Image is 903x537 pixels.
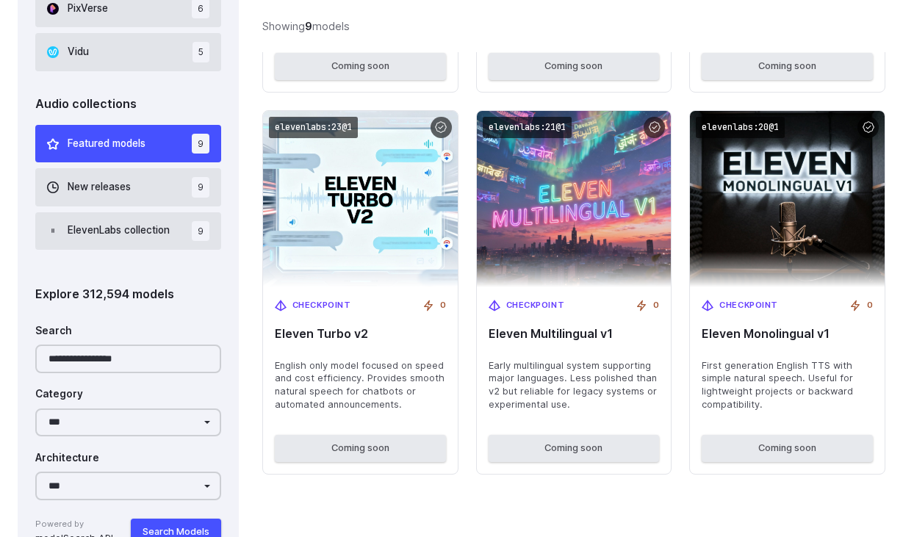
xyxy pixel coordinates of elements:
[35,386,83,403] label: Category
[35,323,72,339] label: Search
[292,299,351,312] span: Checkpoint
[35,168,221,206] button: New releases 9
[192,134,209,154] span: 9
[690,111,885,288] img: Eleven Monolingual v1
[68,179,131,195] span: New releases
[192,221,209,241] span: 9
[35,345,221,373] input: Search
[35,95,221,114] div: Audio collections
[35,33,221,71] button: Vidu 5
[483,117,572,138] code: elevenlabs:21@1
[867,299,873,312] span: 0
[35,408,221,437] select: Category
[275,359,446,412] span: English only model focused on speed and cost efficiency. Provides smooth natural speech for chatb...
[489,327,660,341] span: Eleven Multilingual v1
[275,327,446,341] span: Eleven Turbo v2
[702,327,873,341] span: Eleven Monolingual v1
[275,435,446,461] button: Coming soon
[263,111,458,288] img: Eleven Turbo v2
[440,299,446,312] span: 0
[35,125,221,162] button: Featured models 9
[489,53,660,79] button: Coming soon
[305,20,312,32] strong: 9
[192,177,209,197] span: 9
[269,117,358,138] code: elevenlabs:23@1
[193,42,209,62] span: 5
[696,117,785,138] code: elevenlabs:20@1
[35,518,113,531] span: Powered by
[489,435,660,461] button: Coming soon
[489,359,660,412] span: Early multilingual system supporting major languages. Less polished than v2 but reliable for lega...
[68,136,145,152] span: Featured models
[506,299,565,312] span: Checkpoint
[702,359,873,412] span: First generation English TTS with simple natural speech. Useful for lightweight projects or backw...
[477,111,672,288] img: Eleven Multilingual v1
[702,435,873,461] button: Coming soon
[68,1,108,17] span: PixVerse
[275,53,446,79] button: Coming soon
[68,223,170,239] span: ElevenLabs collection
[35,472,221,500] select: Architecture
[262,18,350,35] div: Showing models
[35,212,221,250] button: ElevenLabs collection 9
[35,450,99,466] label: Architecture
[35,285,221,304] div: Explore 312,594 models
[719,299,778,312] span: Checkpoint
[68,44,89,60] span: Vidu
[702,53,873,79] button: Coming soon
[653,299,659,312] span: 0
